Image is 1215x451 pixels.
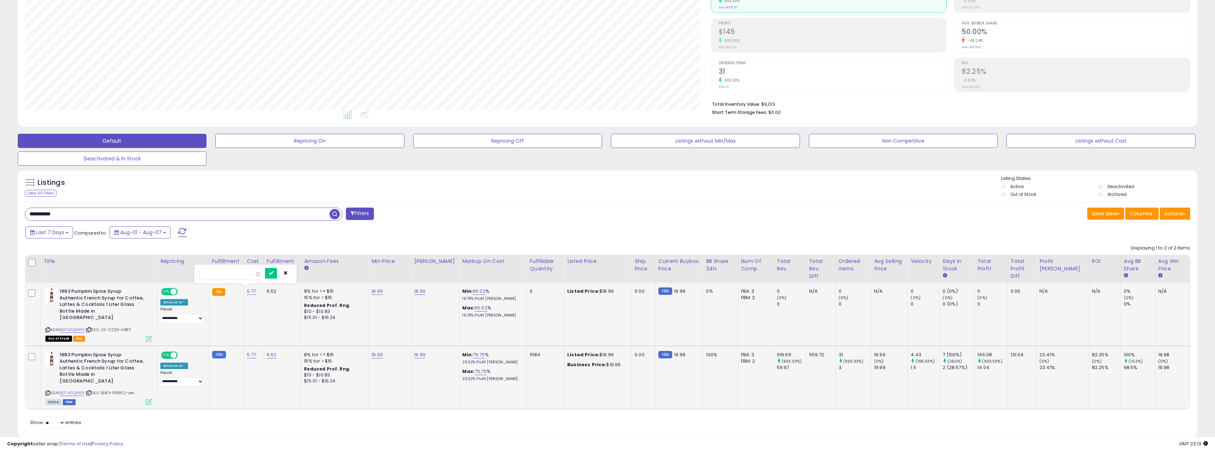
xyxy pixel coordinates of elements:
[948,358,962,364] small: (250%)
[916,358,935,364] small: (195.33%)
[567,258,629,265] div: Listed Price
[977,258,1004,273] div: Total Profit
[658,287,672,295] small: FBM
[706,288,732,295] div: 0%
[247,351,256,358] a: 5.77
[809,288,830,295] div: N/A
[911,288,939,295] div: 0
[722,78,740,83] small: 933.33%
[160,258,206,265] div: Repricing
[212,351,226,358] small: FBM
[1011,258,1033,280] div: Total Profit Diff.
[1039,364,1089,371] div: 23.41%
[462,313,521,318] p: 19.76% Profit [PERSON_NAME]
[719,28,947,37] h2: $145
[60,288,146,323] b: 1883 Pumpkin Spice Syrup Authentic French Syrup for Coffee, Lattes & Cocktails 1 Liter Glass Bott...
[61,440,91,447] a: Terms of Use
[414,258,456,265] div: [PERSON_NAME]
[977,295,987,301] small: (0%)
[1087,208,1124,220] button: Save View
[977,301,1007,307] div: 0
[943,288,974,295] div: 0 (0%)
[1108,183,1134,189] label: Deactivated
[1001,175,1197,182] p: Listing States:
[475,304,487,312] a: 65.02
[462,352,521,365] div: %
[304,358,363,364] div: 15% for > $15
[530,258,561,273] div: Fulfillable Quantity
[85,390,135,396] span: | SKU: 1883-P5862-ven
[304,265,308,271] small: Amazon Fees.
[304,315,363,321] div: $15.01 - $16.24
[18,134,206,148] button: Default
[706,352,732,358] div: 100%
[839,301,871,307] div: 0
[1128,358,1143,364] small: (1.52%)
[7,440,33,447] strong: Copyright
[304,378,363,384] div: $15.01 - $16.24
[25,190,56,197] div: Clear All Filters
[267,351,277,358] a: 6.62
[177,289,188,295] span: OFF
[567,288,600,295] b: Listed Price:
[7,441,123,447] div: seller snap | |
[567,288,626,295] div: $18.99
[962,85,980,89] small: Prev: 82.25%
[719,67,947,77] h2: 31
[777,258,803,273] div: Total Rev.
[110,226,171,238] button: Aug-01 - Aug-07
[611,134,800,148] button: Listings without Min/Max
[45,352,152,404] div: ASIN:
[267,258,298,273] div: Fulfillment Cost
[45,288,58,302] img: 31mDjuczwoL._SL40_.jpg
[462,258,524,265] div: Markup on Cost
[371,351,383,358] a: 19.99
[462,368,521,381] div: %
[777,352,806,358] div: 619.69
[304,258,365,265] div: Amazon Fees
[962,22,1190,26] span: Avg. Buybox Share
[1158,352,1190,358] div: 19.98
[247,288,256,295] a: 5.77
[60,352,146,386] b: 1883 Pumpkin Spice Syrup Authentic French Syrup for Coffee, Lattes & Cocktails 1 Liter Glass Bott...
[777,295,787,301] small: (0%)
[911,295,921,301] small: (0%)
[462,351,473,358] b: Min:
[212,288,225,296] small: FBA
[839,295,849,301] small: (0%)
[462,296,521,301] p: 19.76% Profit [PERSON_NAME]
[304,302,350,308] b: Reduced Prof. Rng.
[304,372,363,378] div: $10 - $10.83
[160,307,204,323] div: Preset:
[85,327,131,332] span: | SKU: 2S-C22G-HBRY
[874,352,907,358] div: 19.99
[943,295,952,301] small: (0%)
[1011,288,1031,295] div: 0.00
[18,152,206,166] button: Deactivated & In Stock
[719,22,947,26] span: Profit
[962,28,1190,37] h2: 50.00%
[1179,440,1208,447] span: 2025-08-15 23:13 GMT
[1160,208,1190,220] button: Actions
[635,352,650,358] div: 0.00
[1124,258,1152,273] div: Avg BB Share
[459,255,527,283] th: The percentage added to the cost of goods (COGS) that forms the calculator for Min & Max prices.
[45,399,62,405] span: All listings currently available for purchase on Amazon
[741,288,768,295] div: FBA: 3
[160,370,204,386] div: Preset:
[44,258,154,265] div: Title
[413,134,602,148] button: Repricing Off
[777,288,806,295] div: 0
[977,352,1007,358] div: 145.08
[567,352,626,358] div: $19.99
[371,258,408,265] div: Min Price
[839,364,871,371] div: 3
[45,336,72,342] span: All listings that are currently out of stock and unavailable for purchase on Amazon
[26,226,73,238] button: Last 7 Days
[1124,295,1134,301] small: (0%)
[911,352,939,358] div: 4.43
[719,61,947,65] span: Ordered Items
[719,5,738,10] small: Prev: $59.97
[92,440,123,447] a: Privacy Policy
[658,258,700,273] div: Current Buybox Price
